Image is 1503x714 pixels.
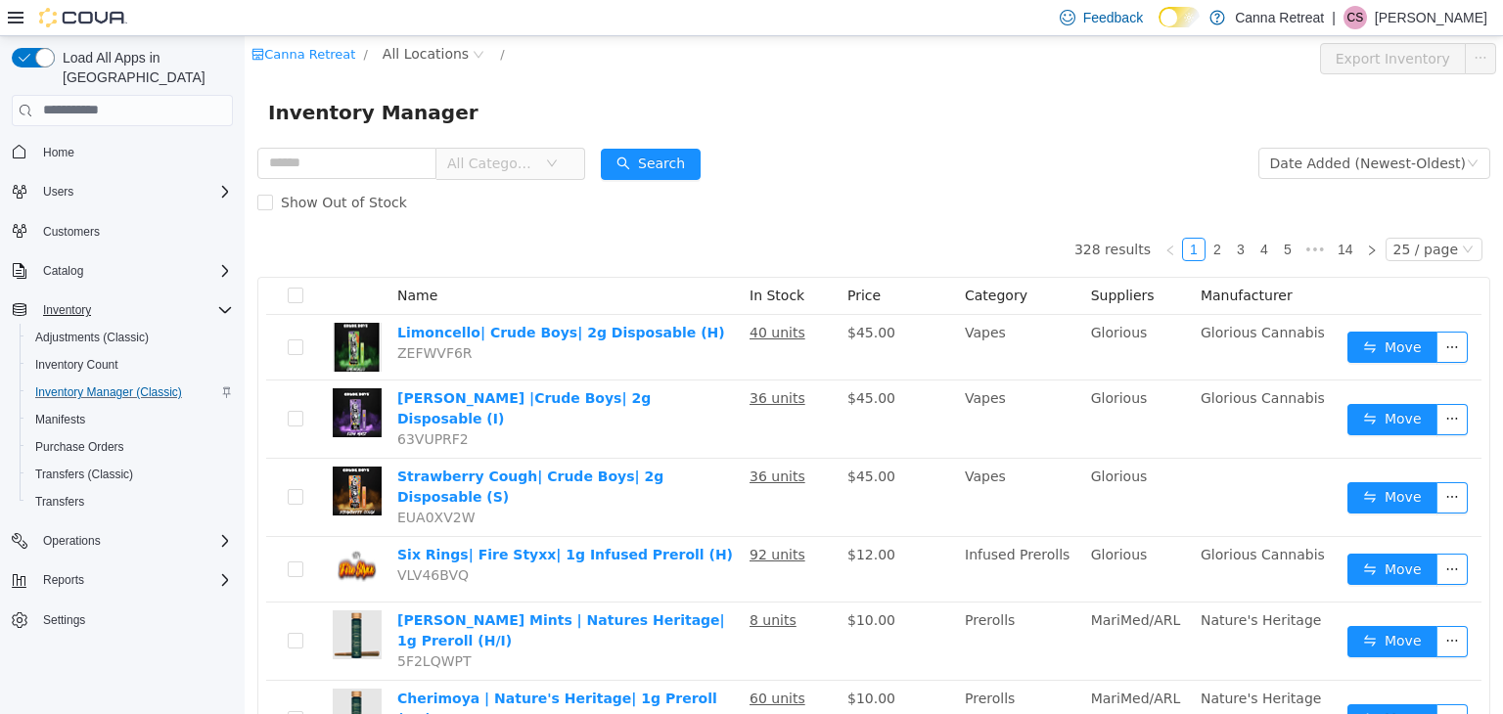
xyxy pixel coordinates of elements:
[505,432,561,448] u: 36 units
[505,576,552,592] u: 8 units
[956,289,1080,304] span: Glorious Cannabis
[4,138,241,166] button: Home
[153,309,228,325] span: ZEFWVF6R
[55,48,233,87] span: Load All Apps in [GEOGRAPHIC_DATA]
[961,201,984,225] li: 2
[27,463,233,486] span: Transfers (Classic)
[1031,201,1055,225] li: 5
[27,380,233,404] span: Inventory Manager (Classic)
[1103,590,1193,621] button: icon: swapMove
[1192,517,1223,549] button: icon: ellipsis
[603,654,651,670] span: $10.00
[35,259,91,283] button: Catalog
[984,201,1008,225] li: 3
[712,279,839,344] td: Vapes
[20,351,241,379] button: Inventory Count
[301,121,313,135] i: icon: down
[35,357,118,373] span: Inventory Count
[153,531,224,547] span: VLV46BVQ
[956,654,1076,670] span: Nature's Heritage
[1055,201,1086,225] li: Next 5 Pages
[1103,295,1193,327] button: icon: swapMove
[28,158,170,174] span: Show Out of Stock
[20,324,241,351] button: Adjustments (Classic)
[505,654,561,670] u: 60 units
[43,302,91,318] span: Inventory
[1103,368,1193,399] button: icon: swapMove
[1103,668,1193,699] button: icon: swapMove
[153,511,488,526] a: Six Rings| Fire Styxx| 1g Infused Preroll (H)
[956,354,1080,370] span: Glorious Cannabis
[35,298,233,322] span: Inventory
[1103,517,1193,549] button: icon: swapMove
[1009,202,1030,224] a: 4
[1103,446,1193,477] button: icon: swapMove
[27,490,92,513] a: Transfers
[35,608,93,632] a: Settings
[846,432,903,448] span: Glorious
[153,473,231,489] span: EUA0XV2W
[712,423,839,501] td: Vapes
[88,574,137,623] img: Larry Bird Mints | Natures Heritage| 1g Preroll (H/I) hero shot
[88,430,137,479] img: Strawberry Cough| Crude Boys| 2g Disposable (S) hero shot
[35,180,81,203] button: Users
[27,353,233,377] span: Inventory Count
[153,251,193,267] span: Name
[153,395,224,411] span: 63VUPRF2
[1025,112,1221,142] div: Date Added (Newest-Oldest)
[603,511,651,526] span: $12.00
[27,326,233,349] span: Adjustments (Classic)
[712,344,839,423] td: Vapes
[1375,6,1487,29] p: [PERSON_NAME]
[153,617,227,633] span: 5F2LQWPT
[505,251,560,267] span: In Stock
[956,511,1080,526] span: Glorious Cannabis
[153,654,473,691] a: Cherimoya | Nature's Heritage| 1g Preroll (H/I)
[35,494,84,510] span: Transfers
[27,326,157,349] a: Adjustments (Classic)
[43,184,73,200] span: Users
[20,406,241,433] button: Manifests
[27,408,233,431] span: Manifests
[603,289,651,304] span: $45.00
[35,529,109,553] button: Operations
[43,145,74,160] span: Home
[505,354,561,370] u: 36 units
[1192,295,1223,327] button: icon: ellipsis
[846,576,936,592] span: MariMed/ARL
[914,201,937,225] li: Previous Page
[1159,7,1200,27] input: Dark Mode
[1192,590,1223,621] button: icon: ellipsis
[43,224,100,240] span: Customers
[1075,7,1221,38] button: Export Inventory
[20,461,241,488] button: Transfers (Classic)
[1235,6,1324,29] p: Canna Retreat
[20,488,241,515] button: Transfers
[1087,202,1115,224] a: 14
[846,289,903,304] span: Glorious
[35,467,133,482] span: Transfers (Classic)
[39,8,127,27] img: Cova
[1222,121,1234,135] i: icon: down
[956,251,1048,267] span: Manufacturer
[27,408,93,431] a: Manifests
[1192,368,1223,399] button: icon: ellipsis
[4,217,241,245] button: Customers
[35,180,233,203] span: Users
[4,178,241,205] button: Users
[356,112,456,144] button: icon: searchSearch
[4,257,241,285] button: Catalog
[1332,6,1336,29] p: |
[1159,27,1160,28] span: Dark Mode
[4,527,241,555] button: Operations
[1008,201,1031,225] li: 4
[920,208,932,220] i: icon: left
[712,566,839,645] td: Prerolls
[20,379,241,406] button: Inventory Manager (Classic)
[985,202,1007,224] a: 3
[35,529,233,553] span: Operations
[35,568,233,592] span: Reports
[35,219,233,244] span: Customers
[603,576,651,592] span: $10.00
[27,353,126,377] a: Inventory Count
